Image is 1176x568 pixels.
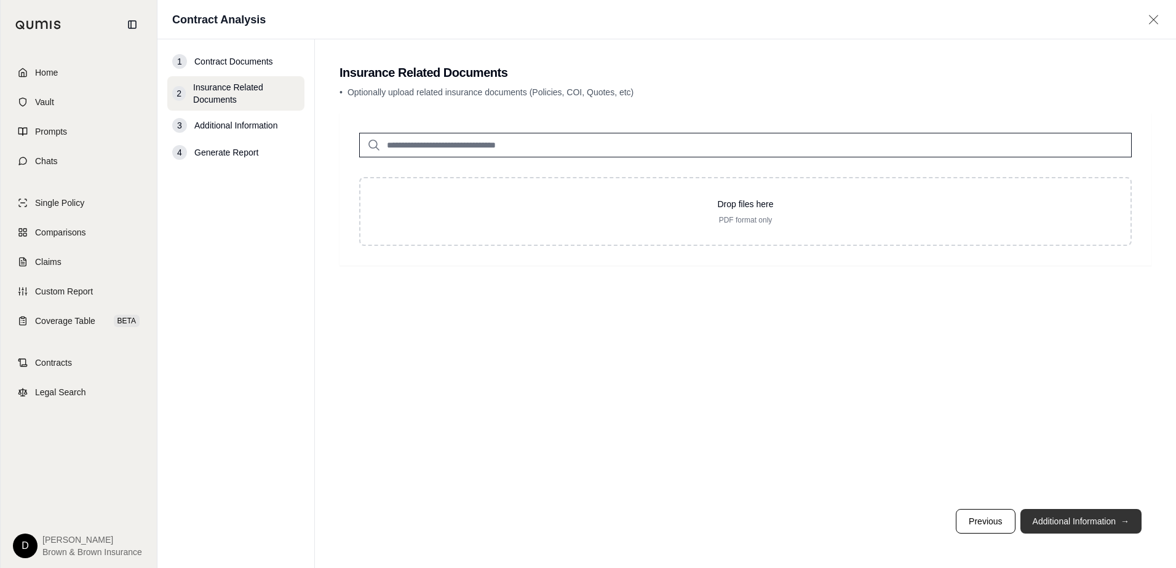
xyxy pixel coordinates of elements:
button: Collapse sidebar [122,15,142,34]
a: Single Policy [8,189,149,216]
h2: Insurance Related Documents [340,64,1151,81]
span: Brown & Brown Insurance [42,546,142,558]
a: Comparisons [8,219,149,246]
span: Optionally upload related insurance documents (Policies, COI, Quotes, etc) [348,87,634,97]
a: Coverage TableBETA [8,307,149,334]
button: Additional Information→ [1020,509,1142,534]
a: Home [8,59,149,86]
span: BETA [114,315,140,327]
span: Single Policy [35,197,84,209]
button: Previous [956,509,1015,534]
span: • [340,87,343,97]
span: Custom Report [35,285,93,298]
div: 2 [172,86,186,101]
div: D [13,534,38,558]
span: Additional Information [194,119,277,132]
span: Home [35,66,58,79]
p: PDF format only [380,215,1111,225]
span: Claims [35,256,62,268]
a: Contracts [8,349,149,376]
div: 1 [172,54,187,69]
span: Contracts [35,357,72,369]
span: [PERSON_NAME] [42,534,142,546]
span: Contract Documents [194,55,273,68]
span: Generate Report [194,146,258,159]
span: → [1121,515,1129,527]
a: Vault [8,89,149,116]
span: Coverage Table [35,315,95,327]
span: Legal Search [35,386,86,398]
h1: Contract Analysis [172,11,266,28]
span: Chats [35,155,58,167]
span: Prompts [35,125,67,138]
img: Qumis Logo [15,20,62,30]
span: Comparisons [35,226,85,239]
a: Chats [8,148,149,175]
div: 4 [172,145,187,160]
a: Prompts [8,118,149,145]
div: 3 [172,118,187,133]
a: Custom Report [8,278,149,305]
span: Vault [35,96,54,108]
p: Drop files here [380,198,1111,210]
a: Legal Search [8,379,149,406]
span: Insurance Related Documents [193,81,300,106]
a: Claims [8,248,149,275]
